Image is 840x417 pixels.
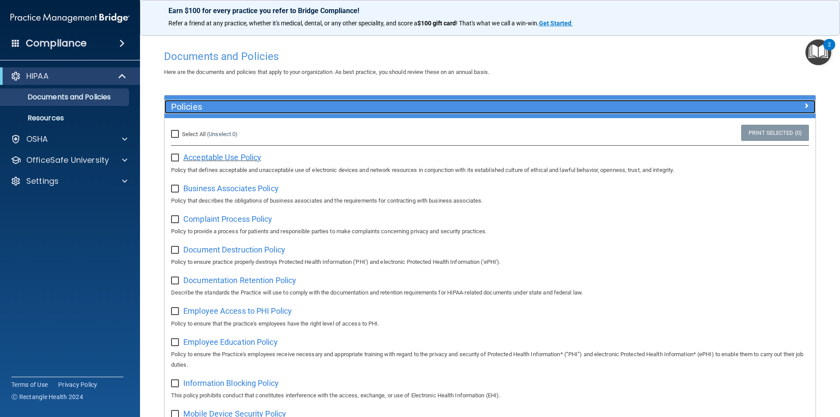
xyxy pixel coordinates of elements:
span: Information Blocking Policy [183,378,279,388]
span: Ⓒ Rectangle Health 2024 [11,392,83,401]
a: HIPAA [10,71,127,81]
span: Here are the documents and policies that apply to your organization. As best practice, you should... [164,69,489,75]
a: Terms of Use [11,380,48,389]
div: 2 [828,45,831,56]
p: Earn $100 for every practice you refer to Bridge Compliance! [168,7,812,15]
p: Policy to ensure practice properly destroys Protected Health Information ('PHI') and electronic P... [171,257,809,267]
a: Policies [171,100,809,114]
p: Policy to ensure that the practice's employees have the right level of access to PHI. [171,319,809,329]
a: Privacy Policy [58,380,98,389]
a: OSHA [10,134,127,144]
a: Print Selected (0) [741,125,809,141]
h5: Policies [171,102,646,112]
span: Complaint Process Policy [183,214,272,224]
p: OfficeSafe University [26,155,109,165]
span: Select All [182,131,206,137]
span: Employee Education Policy [183,337,278,347]
p: Policy that describes the obligations of business associates and the requirements for contracting... [171,196,809,206]
a: OfficeSafe University [10,155,127,165]
p: Describe the standards the Practice will use to comply with the documentation and retention requi... [171,287,809,298]
p: Policy to ensure the Practice's employees receive necessary and appropriate training with regard ... [171,349,809,370]
span: Document Destruction Policy [183,245,285,254]
p: Policy to provide a process for patients and responsible parties to make complaints concerning pr... [171,226,809,237]
span: Employee Access to PHI Policy [183,306,292,315]
a: (Unselect 0) [207,131,238,137]
span: Business Associates Policy [183,184,279,193]
p: This policy prohibits conduct that constitutes interference with the access, exchange, or use of ... [171,390,809,401]
span: Documentation Retention Policy [183,276,296,285]
span: Refer a friend at any practice, whether it's medical, dental, or any other speciality, and score a [168,20,417,27]
p: Documents and Policies [6,93,125,102]
button: Open Resource Center, 2 new notifications [805,39,831,65]
a: Settings [10,176,127,186]
p: HIPAA [26,71,49,81]
p: Policy that defines acceptable and unacceptable use of electronic devices and network resources i... [171,165,809,175]
p: Resources [6,114,125,123]
strong: Get Started [539,20,571,27]
input: Select All (Unselect 0) [171,131,181,138]
h4: Documents and Policies [164,51,816,62]
a: Get Started [539,20,573,27]
strong: $100 gift card [417,20,456,27]
span: Acceptable Use Policy [183,153,261,162]
p: Settings [26,176,59,186]
span: ! That's what we call a win-win. [456,20,539,27]
p: OSHA [26,134,48,144]
h4: Compliance [26,37,87,49]
img: PMB logo [10,9,129,27]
